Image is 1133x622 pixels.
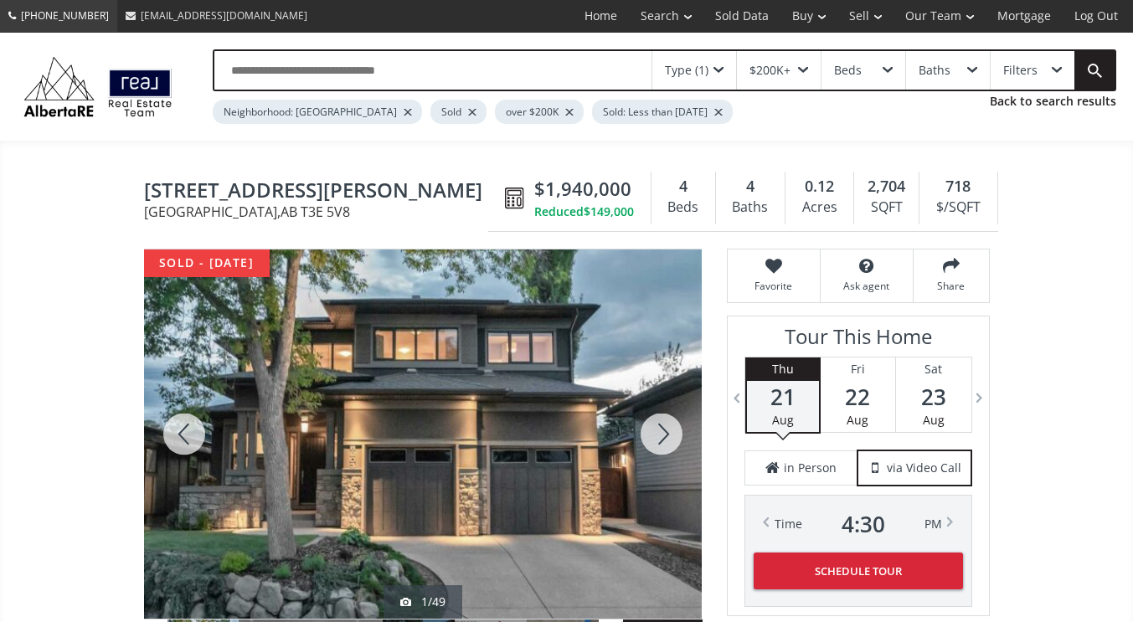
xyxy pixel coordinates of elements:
div: sold - [DATE] [144,249,270,277]
div: 4 [724,176,776,198]
div: over $200K [495,100,584,124]
div: Beds [660,195,707,220]
div: Type (1) [665,64,708,76]
span: Aug [772,412,794,428]
span: 21 [747,385,819,409]
div: 1/49 [400,594,445,610]
span: in Person [784,460,837,476]
span: [EMAIL_ADDRESS][DOMAIN_NAME] [141,8,307,23]
div: Sold: Less than [DATE] [592,100,733,124]
span: [GEOGRAPHIC_DATA] , AB T3E 5V8 [144,205,497,218]
span: [PHONE_NUMBER] [21,8,109,23]
div: $/SQFT [928,195,988,220]
div: 0.12 [794,176,845,198]
div: Baths [724,195,776,220]
button: Schedule Tour [754,553,963,589]
span: 6203 Lloyd Crescent SW [144,179,497,205]
div: Reduced [534,203,634,220]
span: 23 [896,385,971,409]
img: Logo [17,53,179,121]
div: SQFT [863,195,910,220]
div: Acres [794,195,845,220]
span: Aug [847,412,868,428]
div: Sold [430,100,487,124]
a: Back to search results [990,93,1116,110]
span: $1,940,000 [534,176,631,202]
div: Time PM [775,512,942,536]
span: Favorite [736,279,811,293]
span: via Video Call [887,460,961,476]
span: 2,704 [868,176,905,198]
span: 22 [821,385,895,409]
div: $200K+ [749,64,791,76]
div: 718 [928,176,988,198]
div: Fri [821,357,895,381]
span: Ask agent [829,279,904,293]
div: Filters [1003,64,1038,76]
div: 6203 Lloyd Crescent SW Calgary, AB T3E 5V8 - Photo 1 of 49 [144,249,702,619]
div: Sat [896,357,971,381]
div: Neighborhood: [GEOGRAPHIC_DATA] [213,100,422,124]
h3: Tour This Home [744,325,972,357]
span: Share [922,279,981,293]
div: 4 [660,176,707,198]
span: 4 : 30 [842,512,885,536]
span: $149,000 [584,203,634,220]
div: Beds [834,64,862,76]
div: Thu [747,357,819,381]
div: Baths [919,64,950,76]
span: Aug [923,412,945,428]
